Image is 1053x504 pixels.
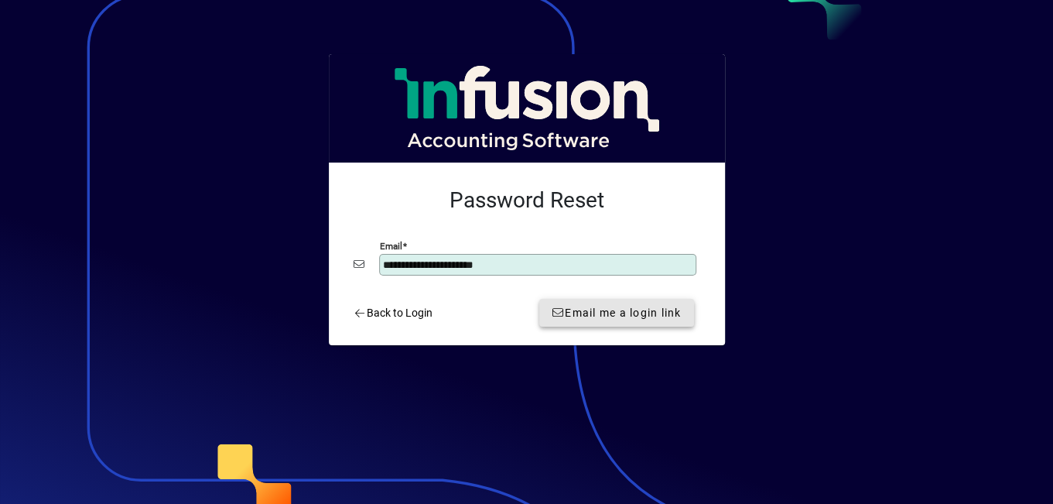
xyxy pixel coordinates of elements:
a: Back to Login [347,299,439,327]
span: Email me a login link [552,305,682,321]
mat-label: Email [380,241,402,252]
h2: Password Reset [354,187,700,214]
span: Back to Login [354,305,433,321]
button: Email me a login link [539,299,694,327]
